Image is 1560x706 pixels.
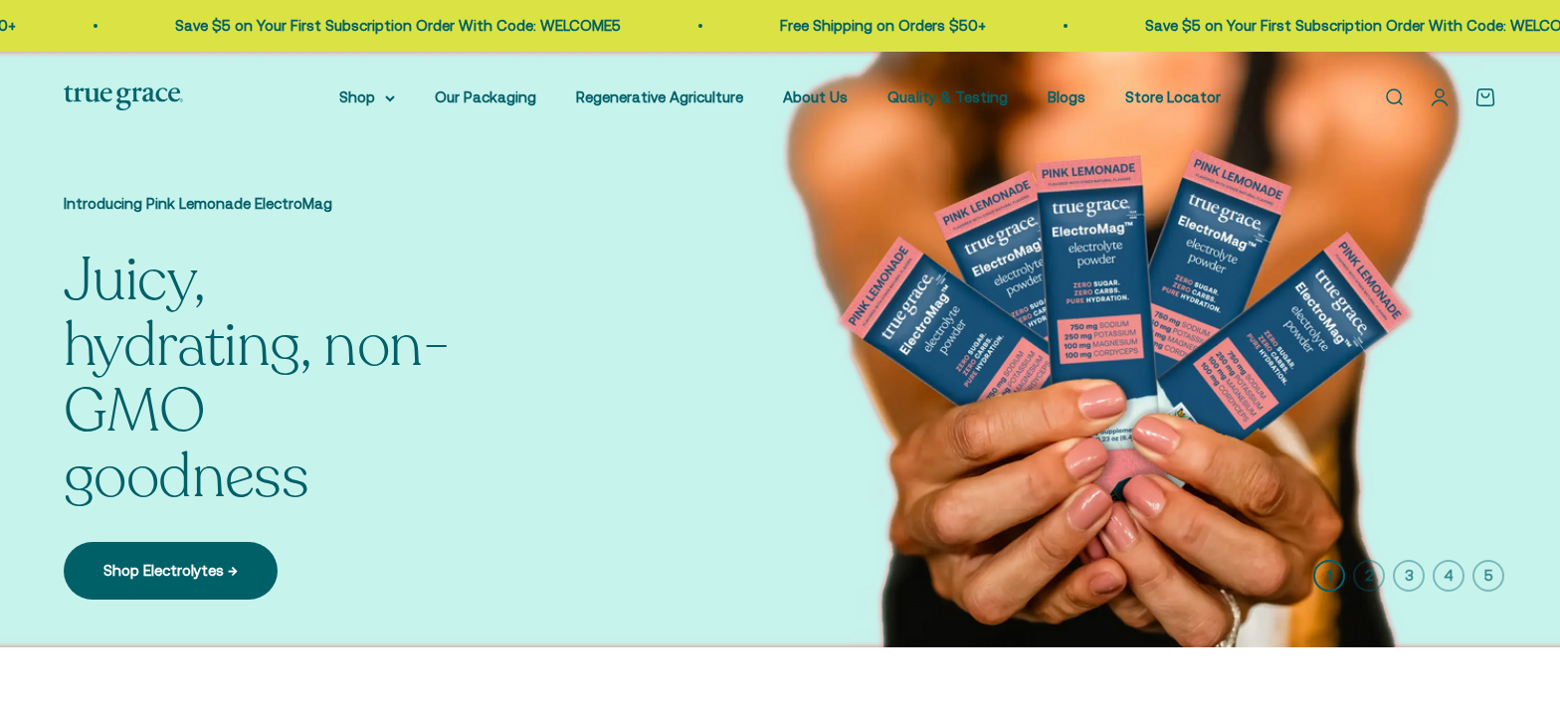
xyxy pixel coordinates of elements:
[339,86,395,109] summary: Shop
[1048,88,1085,105] a: Blogs
[1393,560,1425,592] button: 3
[1313,560,1345,592] button: 1
[64,240,449,518] split-lines: Juicy, hydrating, non-GMO goodness
[64,542,278,600] a: Shop Electrolytes →
[64,192,462,216] p: Introducing Pink Lemonade ElectroMag
[1353,560,1385,592] button: 2
[1125,88,1221,105] a: Store Locator
[1433,560,1464,592] button: 4
[783,88,848,105] a: About Us
[776,17,982,34] a: Free Shipping on Orders $50+
[435,88,536,105] a: Our Packaging
[576,88,743,105] a: Regenerative Agriculture
[171,14,617,38] p: Save $5 on Your First Subscription Order With Code: WELCOME5
[887,88,1008,105] a: Quality & Testing
[1472,560,1504,592] button: 5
